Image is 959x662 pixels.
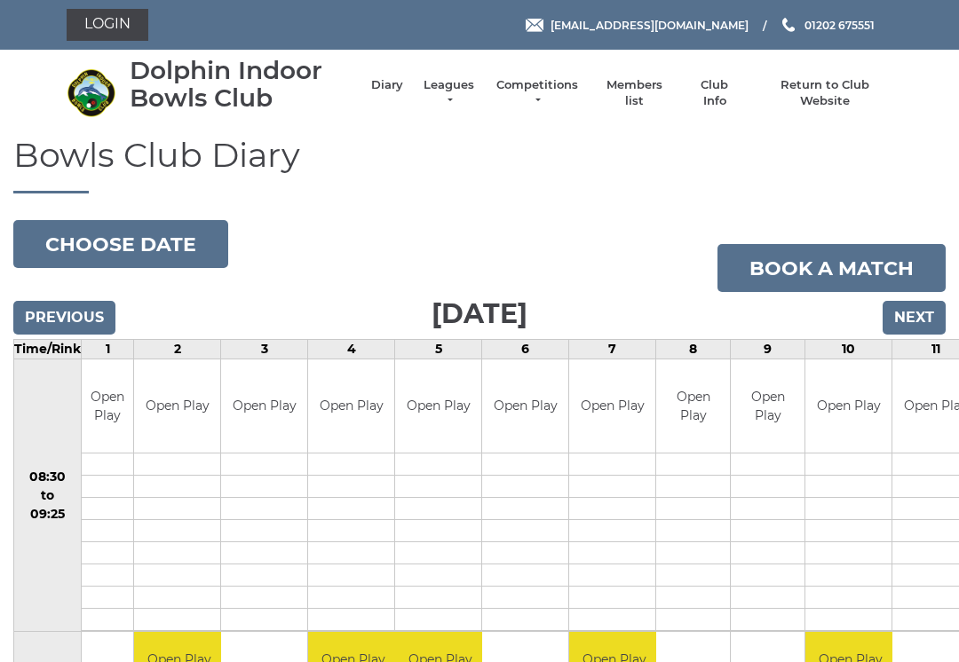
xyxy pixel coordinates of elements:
td: 3 [221,340,308,359]
td: Open Play [134,359,220,453]
td: 9 [731,340,805,359]
img: Phone us [782,18,795,32]
a: Login [67,9,148,41]
td: Open Play [805,359,892,453]
a: Members list [597,77,670,109]
td: 1 [82,340,134,359]
td: 6 [482,340,569,359]
a: Email [EMAIL_ADDRESS][DOMAIN_NAME] [526,17,749,34]
td: 10 [805,340,892,359]
a: Phone us 01202 675551 [780,17,875,34]
td: Open Play [656,359,730,453]
a: Club Info [689,77,741,109]
td: Open Play [482,359,568,453]
div: Dolphin Indoor Bowls Club [130,57,353,112]
td: 2 [134,340,221,359]
td: Open Play [221,359,307,453]
a: Competitions [495,77,580,109]
td: Open Play [82,359,133,453]
td: 7 [569,340,656,359]
a: Return to Club Website [758,77,892,109]
input: Next [883,301,946,335]
input: Previous [13,301,115,335]
a: Leagues [421,77,477,109]
button: Choose date [13,220,228,268]
td: 4 [308,340,395,359]
td: Open Play [569,359,655,453]
span: [EMAIL_ADDRESS][DOMAIN_NAME] [551,18,749,31]
td: Open Play [395,359,481,453]
td: Open Play [308,359,394,453]
td: 8 [656,340,731,359]
img: Dolphin Indoor Bowls Club [67,68,115,117]
td: 5 [395,340,482,359]
td: 08:30 to 09:25 [14,359,82,632]
a: Book a match [717,244,946,292]
td: Time/Rink [14,340,82,359]
td: Open Play [731,359,804,453]
img: Email [526,19,543,32]
span: 01202 675551 [804,18,875,31]
a: Diary [371,77,403,93]
h1: Bowls Club Diary [13,137,946,194]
